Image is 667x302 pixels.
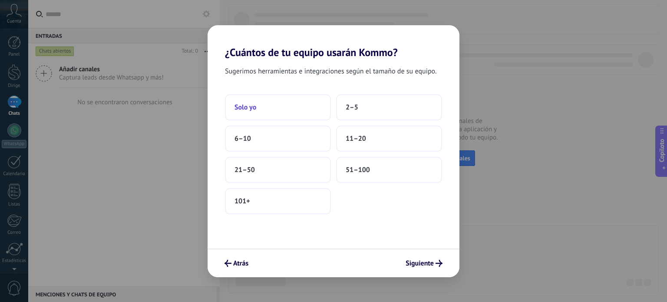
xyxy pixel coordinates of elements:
[336,126,442,152] button: 11–20
[225,67,436,76] font: Sugerimos herramientas e integraciones según el tamaño de su equipo.
[225,46,398,59] font: ¿Cuántos de tu equipo usarán Kommo?
[233,259,248,268] font: Atrás
[336,94,442,120] button: 2–5
[234,134,251,143] font: 6–10
[346,103,358,112] font: 2–5
[225,94,331,120] button: Solo yo
[336,157,442,183] button: 51–100
[225,126,331,152] button: 6–10
[346,166,370,174] font: 51–100
[402,256,446,271] button: Siguiente
[225,188,331,214] button: 101+
[221,256,252,271] button: Atrás
[234,166,255,174] font: 21–50
[406,259,434,268] font: Siguiente
[234,197,250,206] font: 101+
[225,157,331,183] button: 21–50
[234,103,256,112] font: Solo yo
[346,134,366,143] font: 11–20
